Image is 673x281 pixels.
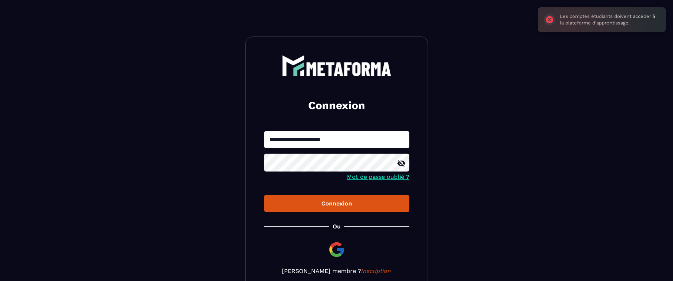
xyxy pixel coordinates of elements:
[264,195,409,212] button: Connexion
[270,200,404,207] div: Connexion
[333,223,341,230] p: Ou
[282,55,391,76] img: logo
[361,267,391,274] a: Inscription
[273,98,401,113] h2: Connexion
[264,55,409,76] a: logo
[264,267,409,274] p: [PERSON_NAME] membre ?
[347,173,409,180] a: Mot de passe oublié ?
[328,241,345,258] img: google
